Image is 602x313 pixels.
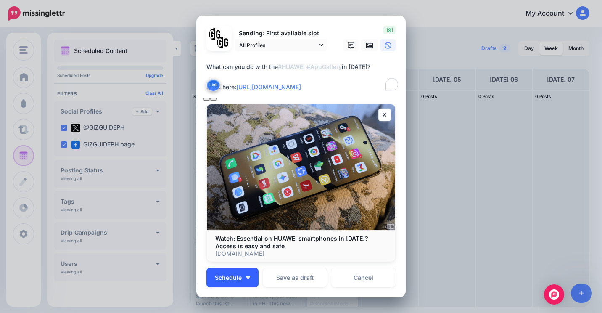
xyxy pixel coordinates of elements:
[544,284,564,305] div: Open Intercom Messenger
[263,268,327,287] button: Save as draft
[383,26,396,34] span: 191
[207,104,395,230] img: Watch: Essential on HUAWEI smartphones in 2025? Access is easy and safe
[246,276,250,279] img: arrow-down-white.png
[206,79,220,91] button: Link
[206,268,259,287] button: Schedule
[217,37,229,49] img: JT5sWCfR-79925.png
[206,62,400,92] div: What can you do with the in [DATE]? Read here:
[215,235,368,249] b: Watch: Essential on HUAWEI smartphones in [DATE]? Access is easy and safe
[235,29,327,38] p: Sending: First available slot
[331,268,396,287] a: Cancel
[235,39,327,51] a: All Profiles
[239,41,317,50] span: All Profiles
[209,28,221,40] img: 353459792_649996473822713_4483302954317148903_n-bsa138318.png
[215,250,387,257] p: [DOMAIN_NAME]
[215,275,242,281] span: Schedule
[206,62,400,92] textarea: To enrich screen reader interactions, please activate Accessibility in Grammarly extension settings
